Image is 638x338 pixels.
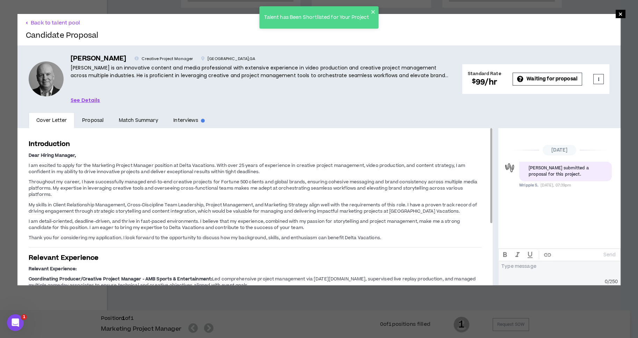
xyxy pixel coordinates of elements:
strong: Coordinating Producer/Creative Project Manager - AMB Sports & Entertainment: [29,276,212,282]
span: Led comprehensive project management via [DATE][DOMAIN_NAME], supervised live replay production, ... [29,276,476,288]
h5: [PERSON_NAME] [71,54,126,64]
button: Send [601,250,618,260]
a: Match Summary [111,112,166,128]
h4: Standard Rate [468,71,501,77]
span: Thank you for considering my application. I look forward to the opportunity to discuss how my bac... [29,235,381,241]
span: × [618,10,623,18]
a: Proposal [74,112,111,128]
div: [PERSON_NAME] submitted a proposal for this project. [529,165,602,177]
iframe: Intercom live chat [7,314,24,331]
span: I am excited to apply for the Marketing Project Manager position at Delta Vacations. With over 25... [29,162,465,175]
div: Patrick S. [29,61,64,96]
strong: Relevant Experience: [29,266,77,272]
button: Back to talent pool [26,20,80,26]
p: [GEOGRAPHIC_DATA] , GA [201,56,255,62]
h2: Candidate Proposal [26,31,99,40]
div: Wripple S. [503,162,516,174]
h2: 99 /hr [468,77,501,88]
button: ITALIC text [511,249,524,261]
p: Send [603,252,616,258]
span: 0 [605,278,608,285]
a: Cover Letter [29,112,74,128]
button: UNDERLINE text [524,249,536,261]
strong: Dear Hiring Manager, [29,152,76,159]
div: Talent has Been Shortlisted for Your Project [262,12,371,23]
a: See Details [71,96,100,104]
p: Creative Project Manager [135,56,193,62]
span: I am detail-oriented, deadline-driven, and thrive in fast-paced environments. I believe that my e... [29,218,460,231]
span: [DATE] [543,145,577,155]
h3: Introduction [29,139,481,149]
button: close [371,9,376,15]
p: [PERSON_NAME] is an innovative content and media professional with extensive experience in video ... [71,64,451,80]
button: create hypertext link [541,249,554,261]
span: / 250 [608,278,618,285]
span: [DATE], 07:39pm [540,183,571,188]
a: Interviews [166,112,212,128]
span: My skills in Client Relationship Management, Cross-Discipline Team Leadership, Project Management... [29,202,477,214]
span: 1 [21,314,27,320]
sup: $ [472,77,476,86]
h3: Relevant Experience [29,253,481,263]
button: BOLD text [499,249,511,261]
span: Throughout my career, I have successfully managed end-to-end creative projects for Fortune 500 cl... [29,179,477,198]
span: Wripple S. [519,183,538,188]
